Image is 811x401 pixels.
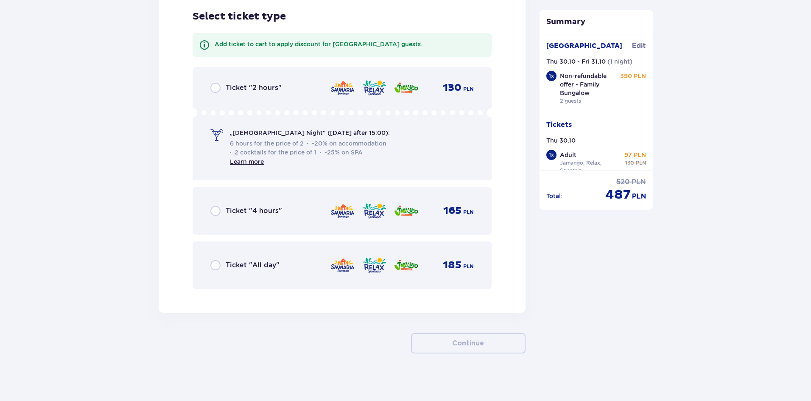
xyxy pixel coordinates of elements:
p: [GEOGRAPHIC_DATA] [546,41,622,50]
span: 130 [443,81,461,94]
p: Continue [452,339,484,348]
img: Saunaria [330,256,355,274]
span: -20% on accommodation [307,139,386,148]
p: Non-refundable offer - Family Bungalow [560,72,618,97]
p: Thu 30.10 [546,136,576,145]
div: 1 x [546,71,557,81]
img: Saunaria [330,202,355,220]
span: -25% on SPA [320,148,363,157]
span: PLN [463,208,474,216]
p: Summary [540,17,653,27]
span: 130 [625,159,634,167]
a: Learn more [230,158,264,165]
span: 520 [616,177,630,187]
span: 6 hours for the price of 2 [230,139,304,148]
div: Add ticket to cart to apply discount for [GEOGRAPHIC_DATA] guests. [215,40,422,48]
img: Jamango [394,202,419,220]
img: Relax [362,79,387,97]
span: „[DEMOGRAPHIC_DATA] Night" ([DATE] after 15:00): [230,129,390,137]
h3: Select ticket type [193,10,286,23]
p: Total : [546,192,562,200]
p: Adult [560,151,576,159]
p: 2 guests [560,97,581,105]
span: 185 [443,259,461,272]
div: 1 x [546,150,557,160]
span: PLN [463,263,474,270]
span: Ticket "All day" [226,261,280,270]
span: 487 [605,187,630,203]
p: Jamango, Relax, Saunaria [560,159,618,174]
img: Jamango [394,79,419,97]
p: Tickets [546,120,572,129]
img: Relax [362,256,387,274]
img: Saunaria [330,79,355,97]
p: ( 1 night ) [607,57,632,66]
p: Thu 30.10 - Fri 31.10 [546,57,606,66]
p: 97 PLN [624,151,646,159]
button: Continue [411,333,526,353]
span: PLN [463,85,474,93]
p: 390 PLN [620,72,646,80]
span: Ticket "4 hours" [226,206,282,216]
img: Relax [362,202,387,220]
span: 165 [443,205,461,217]
span: 2 cocktails for the price of 1 [230,148,316,157]
span: Ticket "2 hours" [226,83,282,93]
img: Jamango [394,256,419,274]
span: PLN [632,177,646,187]
span: Edit [632,41,646,50]
span: PLN [632,192,646,201]
span: PLN [636,159,646,167]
